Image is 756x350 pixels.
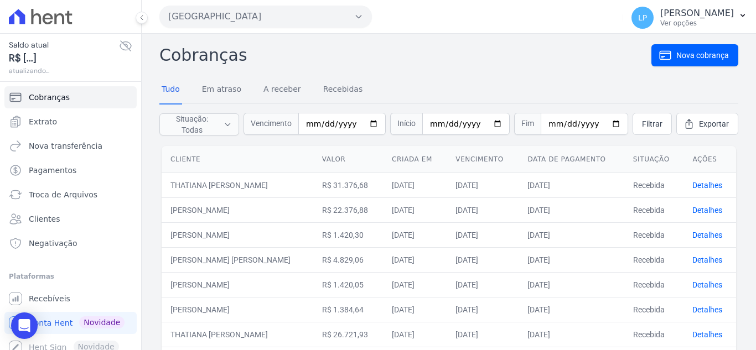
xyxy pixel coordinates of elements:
[447,222,519,247] td: [DATE]
[383,197,447,222] td: [DATE]
[642,118,662,129] span: Filtrar
[162,297,313,322] td: [PERSON_NAME]
[660,8,734,19] p: [PERSON_NAME]
[676,50,729,61] span: Nova cobrança
[29,213,60,224] span: Clientes
[261,76,303,105] a: A receber
[9,51,119,66] span: R$ [...]
[200,76,244,105] a: Em atraso
[29,189,97,200] span: Troca de Arquivos
[244,113,298,135] span: Vencimento
[29,165,76,176] span: Pagamentos
[447,197,519,222] td: [DATE]
[383,272,447,297] td: [DATE]
[313,173,383,197] td: R$ 31.376,68
[519,247,624,272] td: [DATE]
[676,113,738,135] a: Exportar
[624,247,684,272] td: Recebida
[159,76,182,105] a: Tudo
[623,2,756,33] button: LP [PERSON_NAME] Ver opções
[313,146,383,173] th: Valor
[692,206,722,215] a: Detalhes
[624,173,684,197] td: Recebida
[383,173,447,197] td: [DATE]
[447,173,519,197] td: [DATE]
[313,247,383,272] td: R$ 4.829,06
[383,247,447,272] td: [DATE]
[162,272,313,297] td: [PERSON_NAME]
[692,231,722,239] a: Detalhes
[4,111,137,133] a: Extrato
[9,270,132,283] div: Plataformas
[692,280,722,289] a: Detalhes
[624,146,684,173] th: Situação
[162,222,313,247] td: [PERSON_NAME]
[162,247,313,272] td: [PERSON_NAME] [PERSON_NAME]
[313,197,383,222] td: R$ 22.376,88
[313,222,383,247] td: R$ 1.420,30
[29,92,70,103] span: Cobranças
[692,305,722,314] a: Detalhes
[162,146,313,173] th: Cliente
[29,317,73,328] span: Conta Hent
[519,197,624,222] td: [DATE]
[447,146,519,173] th: Vencimento
[383,322,447,347] td: [DATE]
[79,316,125,328] span: Novidade
[514,113,541,135] span: Fim
[519,222,624,247] td: [DATE]
[624,322,684,347] td: Recebida
[313,297,383,322] td: R$ 1.384,64
[624,297,684,322] td: Recebida
[159,6,372,28] button: [GEOGRAPHIC_DATA]
[4,312,137,334] a: Conta Hent Novidade
[4,86,137,108] a: Cobranças
[167,113,217,135] span: Situação: Todas
[29,140,102,152] span: Nova transferência
[162,197,313,222] td: [PERSON_NAME]
[29,116,57,127] span: Extrato
[4,208,137,230] a: Clientes
[519,322,624,347] td: [DATE]
[633,113,672,135] a: Filtrar
[321,76,365,105] a: Recebidas
[651,44,738,66] a: Nova cobrança
[159,113,239,135] button: Situação: Todas
[624,222,684,247] td: Recebida
[162,322,313,347] td: THATIANA [PERSON_NAME]
[4,159,137,181] a: Pagamentos
[4,288,137,310] a: Recebíveis
[624,272,684,297] td: Recebida
[519,173,624,197] td: [DATE]
[9,39,119,51] span: Saldo atual
[519,272,624,297] td: [DATE]
[390,113,422,135] span: Início
[159,43,651,67] h2: Cobranças
[29,238,77,249] span: Negativação
[4,232,137,254] a: Negativação
[683,146,736,173] th: Ações
[692,255,722,264] a: Detalhes
[624,197,684,222] td: Recebida
[29,293,70,304] span: Recebíveis
[519,146,624,173] th: Data de pagamento
[4,135,137,157] a: Nova transferência
[4,184,137,206] a: Troca de Arquivos
[313,322,383,347] td: R$ 26.721,93
[447,247,519,272] td: [DATE]
[162,173,313,197] td: THATIANA [PERSON_NAME]
[383,146,447,173] th: Criada em
[447,272,519,297] td: [DATE]
[699,118,729,129] span: Exportar
[313,272,383,297] td: R$ 1.420,05
[447,297,519,322] td: [DATE]
[692,181,722,190] a: Detalhes
[383,297,447,322] td: [DATE]
[9,66,119,76] span: atualizando...
[447,322,519,347] td: [DATE]
[383,222,447,247] td: [DATE]
[519,297,624,322] td: [DATE]
[692,330,722,339] a: Detalhes
[660,19,734,28] p: Ver opções
[11,312,38,339] div: Open Intercom Messenger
